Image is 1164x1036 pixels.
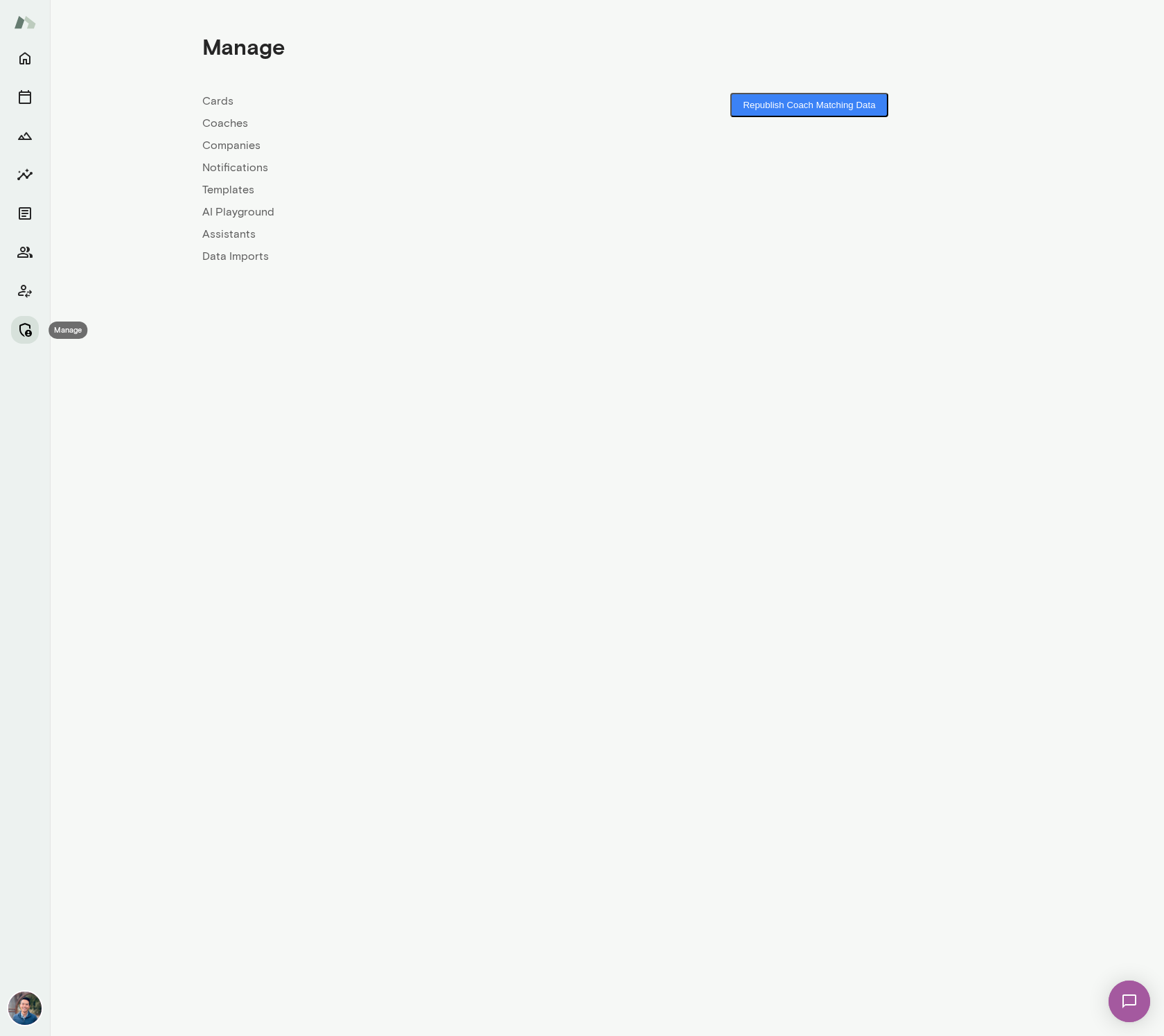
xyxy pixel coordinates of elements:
[11,238,39,266] button: Members
[202,159,607,176] a: Notifications
[202,33,285,60] h4: Manage
[202,137,607,154] a: Companies
[202,204,607,220] a: AI Playground
[14,9,36,35] img: Mento
[11,83,39,111] button: Sessions
[202,115,607,132] a: Coaches
[11,277,39,305] button: Client app
[11,200,39,227] button: Documents
[11,122,39,150] button: Growth Plan
[11,161,39,188] button: Insights
[202,93,607,109] a: Cards
[730,93,888,117] button: Republish Coach Matching Data
[202,182,607,198] a: Templates
[8,992,42,1025] img: Alex Yu
[11,316,39,344] button: Manage
[48,322,87,339] div: Manage
[202,226,607,243] a: Assistants
[202,248,607,265] a: Data Imports
[11,44,39,72] button: Home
